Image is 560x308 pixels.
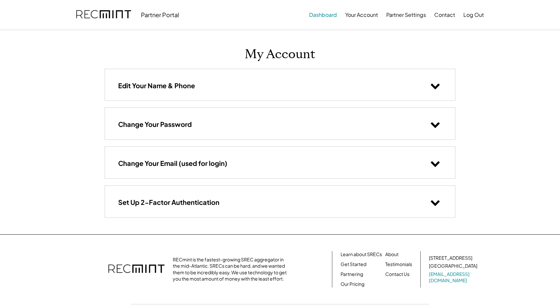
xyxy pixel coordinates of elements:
[118,159,227,168] h3: Change Your Email (used for login)
[118,198,219,207] h3: Set Up 2-Factor Authentication
[463,8,484,21] button: Log Out
[341,281,364,288] a: Our Pricing
[385,251,398,258] a: About
[141,11,179,19] div: Partner Portal
[341,261,366,268] a: Get Started
[386,8,426,21] button: Partner Settings
[341,251,382,258] a: Learn about SRECs
[309,8,337,21] button: Dashboard
[245,47,315,62] h1: My Account
[429,255,472,261] div: [STREET_ADDRESS]
[341,271,363,278] a: Partnering
[429,271,479,284] a: [EMAIL_ADDRESS][DOMAIN_NAME]
[385,261,412,268] a: Testimonials
[434,8,455,21] button: Contact
[429,263,477,269] div: [GEOGRAPHIC_DATA]
[385,271,409,278] a: Contact Us
[118,120,192,129] h3: Change Your Password
[76,4,131,26] img: recmint-logotype%403x.png
[108,258,164,281] img: recmint-logotype%403x.png
[345,8,378,21] button: Your Account
[118,81,195,90] h3: Edit Your Name & Phone
[173,256,290,282] div: RECmint is the fastest-growing SREC aggregator in the mid-Atlantic. SRECs can be hard, and we wan...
